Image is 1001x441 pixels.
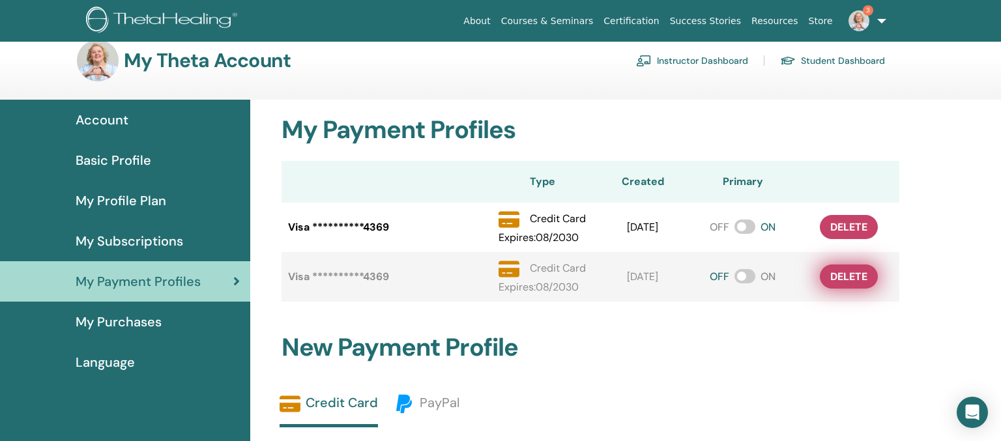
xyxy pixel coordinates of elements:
[76,191,166,210] span: My Profile Plan
[761,270,776,283] span: ON
[499,209,519,230] img: credit-card-solid.svg
[710,270,729,283] span: OFF
[804,9,838,33] a: Store
[499,279,586,295] p: Expires : 08 / 2030
[636,55,652,66] img: chalkboard-teacher.svg
[76,110,128,130] span: Account
[530,212,586,225] span: Credit Card
[76,312,162,332] span: My Purchases
[746,9,804,33] a: Resources
[830,220,867,234] span: delete
[482,161,603,203] th: Type
[609,269,676,285] div: [DATE]
[496,9,599,33] a: Courses & Seminars
[77,40,119,81] img: default.jpg
[609,220,676,235] div: [DATE]
[780,55,796,66] img: graduation-cap.svg
[830,270,867,283] span: delete
[636,50,748,71] a: Instructor Dashboard
[820,264,878,289] button: delete
[280,393,378,427] a: Credit Card
[76,150,151,170] span: Basic Profile
[957,397,988,428] div: Open Intercom Messenger
[499,259,519,279] img: credit-card-solid.svg
[780,50,885,71] a: Student Dashboard
[124,49,291,72] h3: My Theta Account
[420,394,459,411] span: PayPal
[820,215,878,239] button: delete
[761,220,776,234] span: ON
[458,9,495,33] a: About
[394,393,414,414] img: paypal.svg
[863,5,873,16] span: 3
[76,352,135,372] span: Language
[274,333,907,363] h2: New Payment Profile
[665,9,746,33] a: Success Stories
[76,231,183,251] span: My Subscriptions
[76,272,201,291] span: My Payment Profiles
[849,10,869,31] img: default.jpg
[86,7,242,36] img: logo.png
[710,220,729,234] span: OFF
[530,261,586,275] span: Credit Card
[602,161,682,203] th: Created
[499,230,586,246] p: Expires : 08 / 2030
[280,393,300,414] img: credit-card-solid.svg
[683,161,804,203] th: Primary
[598,9,664,33] a: Certification
[274,115,907,145] h2: My Payment Profiles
